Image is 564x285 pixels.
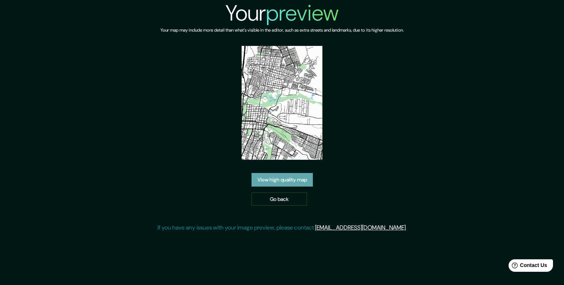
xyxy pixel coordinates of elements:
img: created-map-preview [242,46,322,160]
h6: Your map may include more detail than what's visible in the editor, such as extra streets and lan... [160,26,404,34]
iframe: Help widget launcher [499,256,556,277]
a: [EMAIL_ADDRESS][DOMAIN_NAME] [315,224,406,231]
a: Go back [252,192,307,206]
p: If you have any issues with your image preview, please contact . [158,223,407,232]
a: View high quality map [252,173,313,187]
